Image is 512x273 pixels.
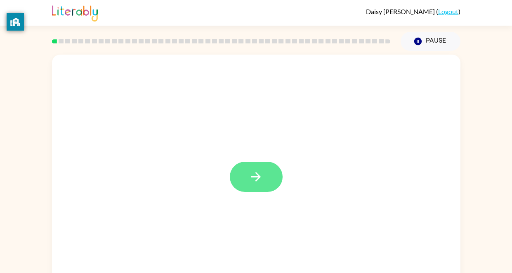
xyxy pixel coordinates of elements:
img: Literably [52,3,98,22]
div: ( ) [366,7,460,15]
span: Daisy [PERSON_NAME] [366,7,436,15]
a: Logout [438,7,458,15]
button: Pause [401,32,460,51]
button: privacy banner [7,13,24,31]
